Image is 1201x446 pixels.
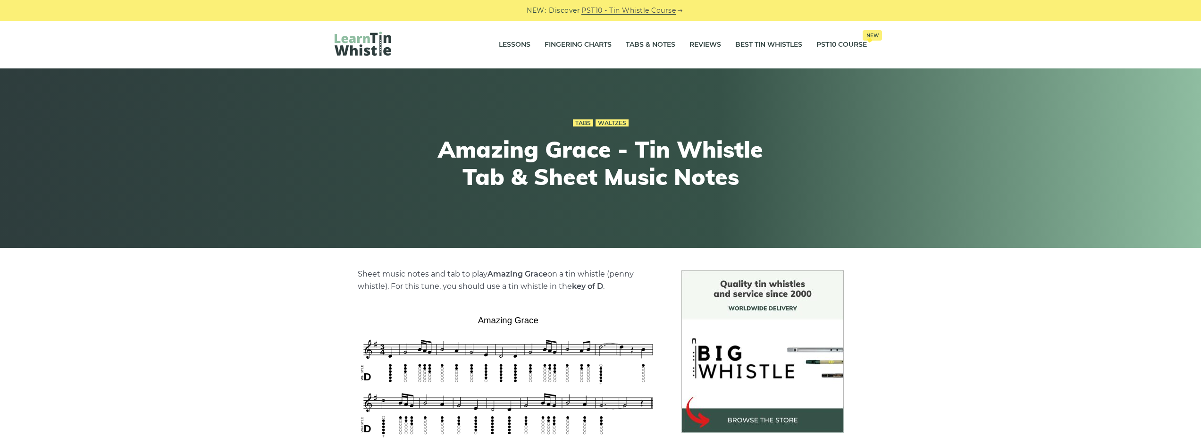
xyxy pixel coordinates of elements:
[816,33,867,57] a: PST10 CourseNew
[335,32,391,56] img: LearnTinWhistle.com
[358,312,659,440] img: Amazing Grace Tin Whistle Tab & Sheet Music
[427,136,774,190] h1: Amazing Grace - Tin Whistle Tab & Sheet Music Notes
[689,33,721,57] a: Reviews
[735,33,802,57] a: Best Tin Whistles
[681,270,844,433] img: BigWhistle Tin Whistle Store
[358,268,659,293] p: Sheet music notes and tab to play on a tin whistle (penny whistle). For this tune, you should use...
[573,119,593,127] a: Tabs
[626,33,675,57] a: Tabs & Notes
[487,269,547,278] strong: Amazing Grace
[863,30,882,41] span: New
[572,282,603,291] strong: key of D
[596,119,629,127] a: Waltzes
[499,33,530,57] a: Lessons
[545,33,612,57] a: Fingering Charts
